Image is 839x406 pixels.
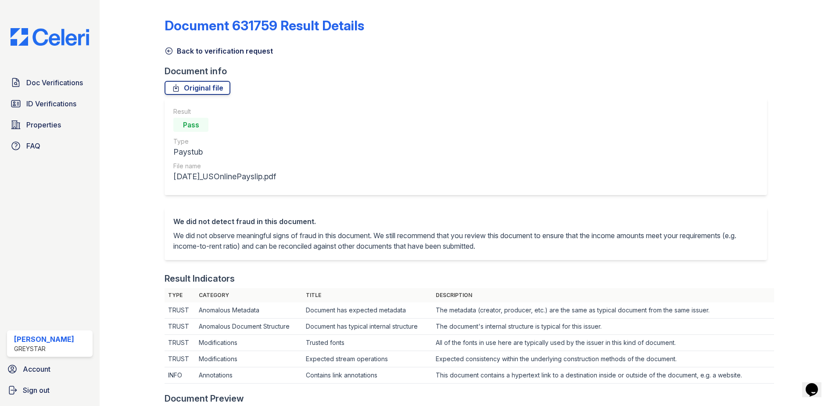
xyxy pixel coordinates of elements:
[23,385,50,395] span: Sign out
[4,360,96,378] a: Account
[4,28,96,46] img: CE_Logo_Blue-a8612792a0a2168367f1c8372b55b34899dd931a85d93a1a3d3e32e68fde9ad4.png
[14,344,74,353] div: Greystar
[26,77,83,88] span: Doc Verifications
[195,335,302,351] td: Modifications
[173,162,276,170] div: File name
[165,319,195,335] td: TRUST
[165,46,273,56] a: Back to verification request
[432,335,774,351] td: All of the fonts in use here are typically used by the issuer in this kind of document.
[23,364,50,374] span: Account
[432,319,774,335] td: The document's internal structure is typical for this issuer.
[432,302,774,319] td: The metadata (creator, producer, etc.) are the same as typical document from the same issuer.
[302,319,432,335] td: Document has typical internal structure
[432,351,774,367] td: Expected consistency within the underlying construction methods of the document.
[302,335,432,351] td: Trusted fonts
[165,65,774,77] div: Document info
[7,116,93,134] a: Properties
[165,351,195,367] td: TRUST
[302,302,432,319] td: Document has expected metadata
[26,120,61,130] span: Properties
[4,381,96,399] a: Sign out
[165,302,195,319] td: TRUST
[165,81,230,95] a: Original file
[7,95,93,112] a: ID Verifications
[165,367,195,384] td: INFO
[173,146,276,158] div: Paystub
[165,392,244,405] div: Document Preview
[165,18,364,33] a: Document 631759 Result Details
[302,367,432,384] td: Contains link annotations
[432,288,774,302] th: Description
[173,118,208,132] div: Pass
[173,216,758,227] div: We did not detect fraud in this document.
[195,288,302,302] th: Category
[165,288,195,302] th: Type
[173,170,276,183] div: [DATE]_USOnlinePayslip.pdf
[302,288,432,302] th: Title
[802,371,830,397] iframe: chat widget
[7,137,93,155] a: FAQ
[26,141,40,151] span: FAQ
[195,367,302,384] td: Annotations
[14,334,74,344] div: [PERSON_NAME]
[26,98,76,109] span: ID Verifications
[195,351,302,367] td: Modifications
[165,335,195,351] td: TRUST
[432,367,774,384] td: This document contains a hypertext link to a destination inside or outside of the document, e.g. ...
[195,319,302,335] td: Anomalous Document Structure
[302,351,432,367] td: Expected stream operations
[173,107,276,116] div: Result
[195,302,302,319] td: Anomalous Metadata
[7,74,93,91] a: Doc Verifications
[173,137,276,146] div: Type
[165,272,235,285] div: Result Indicators
[173,230,758,251] p: We did not observe meaningful signs of fraud in this document. We still recommend that you review...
